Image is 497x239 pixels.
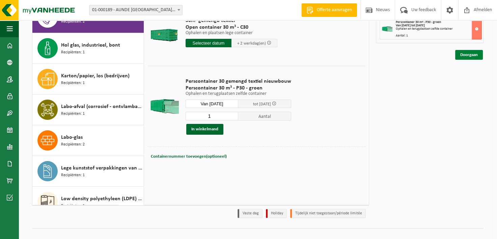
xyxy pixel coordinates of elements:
li: Tijdelijk niet toegestaan/période limitée [290,209,366,218]
span: Recipiënten: 1 [61,49,85,56]
span: Hol glas, industrieel, bont [61,41,120,49]
button: Labo-afval (corrosief - ontvlambaar) Recipiënten: 1 [32,95,144,125]
span: Recipiënten: 1 [61,80,85,86]
span: Recipiënten: 2 [61,19,85,25]
input: Selecteer datum [186,39,231,47]
span: Recipiënten: 1 [61,111,85,117]
button: Containernummer toevoegen(optioneel) [150,152,227,161]
button: In winkelmand [186,124,223,135]
span: Recipiënten: 1 [61,203,85,209]
li: Vaste dag [238,209,263,218]
li: Holiday [266,209,287,218]
span: Aantal [238,112,291,121]
button: Labo-glas Recipiënten: 2 [32,125,144,156]
span: Low density polyethyleen (LDPE) folie, los, naturel [61,195,142,203]
span: 30m³ gemengd textiel [186,17,277,24]
span: Recipiënten: 1 [61,172,85,179]
button: Hol glas, industrieel, bont Recipiënten: 1 [32,33,144,64]
span: 01-000189 - AUNDE BELGIUM NV - WERVIK [89,5,183,15]
span: Containernummer toevoegen(optioneel) [151,154,227,159]
button: Low density polyethyleen (LDPE) folie, los, naturel Recipiënten: 1 [32,187,144,217]
button: Lege kunststof verpakkingen van gevaarlijke stoffen Recipiënten: 1 [32,156,144,187]
span: + 2 werkdag(en) [237,41,266,46]
span: Lege kunststof verpakkingen van gevaarlijke stoffen [61,164,142,172]
a: Doorgaan [455,50,483,60]
div: Ophalen en terugplaatsen zelfde container [396,27,482,31]
span: Perscontainer 30 m³ - P30 - groen [396,20,441,24]
span: Recipiënten: 2 [61,141,85,148]
span: Open container 30 m³ - C30 [186,24,277,31]
span: Perscontainer 30 gemengd textiel nieuwbouw [186,78,291,85]
a: Offerte aanvragen [301,3,357,17]
span: 01-000189 - AUNDE BELGIUM NV - WERVIK [89,5,182,15]
span: Labo-afval (corrosief - ontvlambaar) [61,103,142,111]
input: Selecteer datum [186,100,239,108]
span: Perscontainer 30 m³ - P30 - groen [186,85,291,91]
strong: Van [DATE] tot [DATE] [396,24,425,27]
span: tot [DATE] [253,102,271,106]
p: Ophalen en terugplaatsen zelfde container [186,91,291,96]
button: Karton/papier, los (bedrijven) Recipiënten: 1 [32,64,144,95]
div: Aantal: 1 [396,34,482,37]
span: Offerte aanvragen [315,7,354,14]
p: Ophalen en plaatsen lege container [186,31,277,35]
span: Labo-glas [61,133,83,141]
span: Karton/papier, los (bedrijven) [61,72,130,80]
